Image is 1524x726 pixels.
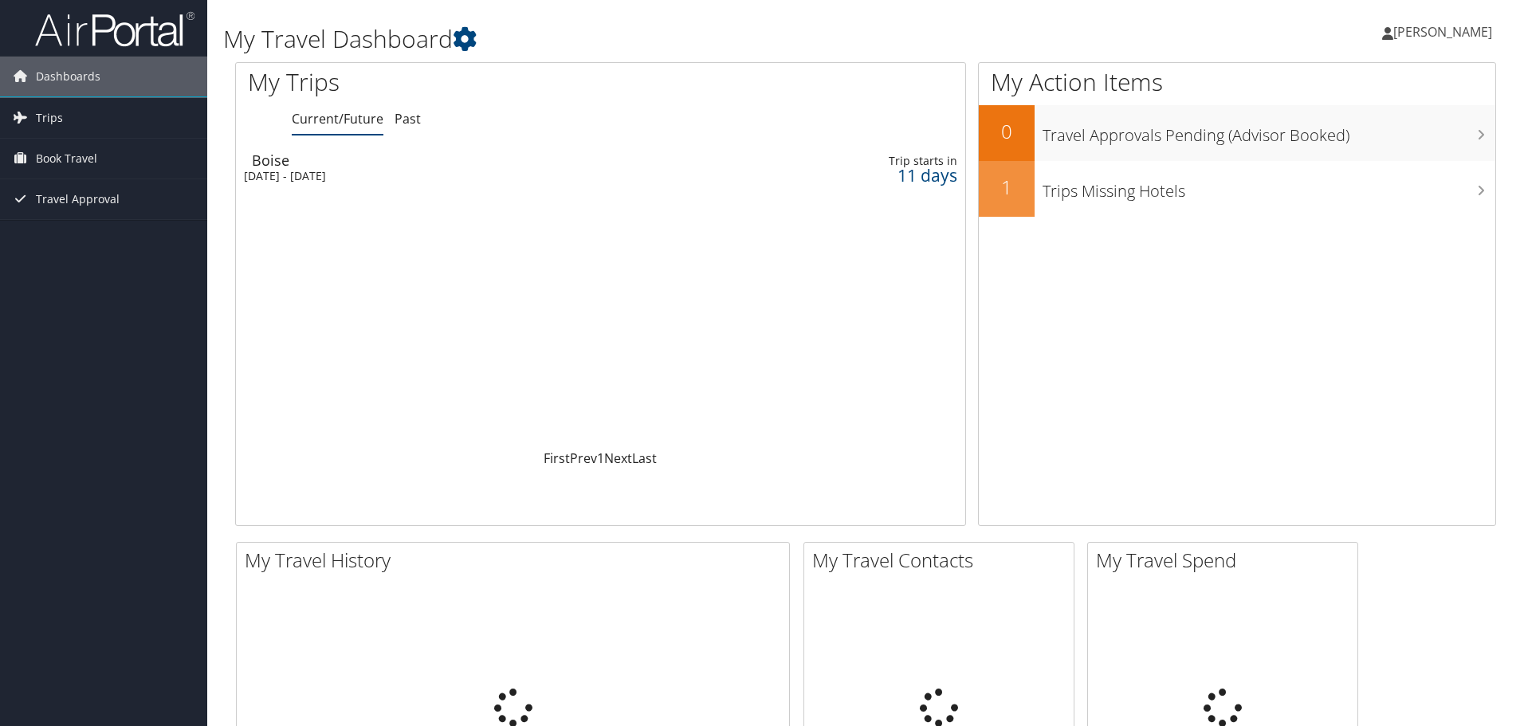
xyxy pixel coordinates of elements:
h2: My Travel History [245,547,789,574]
h2: My Travel Contacts [812,547,1074,574]
div: Boise [252,153,711,167]
span: Travel Approval [36,179,120,219]
h3: Travel Approvals Pending (Advisor Booked) [1043,116,1495,147]
a: 1Trips Missing Hotels [979,161,1495,217]
h1: My Trips [248,65,650,99]
span: [PERSON_NAME] [1393,23,1492,41]
h3: Trips Missing Hotels [1043,172,1495,202]
a: [PERSON_NAME] [1382,8,1508,56]
div: 11 days [798,168,956,182]
h1: My Action Items [979,65,1495,99]
h2: 0 [979,118,1035,145]
h2: 1 [979,174,1035,201]
a: First [544,449,570,467]
a: Next [604,449,632,467]
h2: My Travel Spend [1096,547,1357,574]
div: [DATE] - [DATE] [244,169,703,183]
a: Current/Future [292,110,383,128]
span: Book Travel [36,139,97,179]
a: Last [632,449,657,467]
h1: My Travel Dashboard [223,22,1080,56]
a: Prev [570,449,597,467]
div: Trip starts in [798,154,956,168]
span: Dashboards [36,57,100,96]
img: airportal-logo.png [35,10,194,48]
span: Trips [36,98,63,138]
a: Past [395,110,421,128]
a: 1 [597,449,604,467]
a: 0Travel Approvals Pending (Advisor Booked) [979,105,1495,161]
